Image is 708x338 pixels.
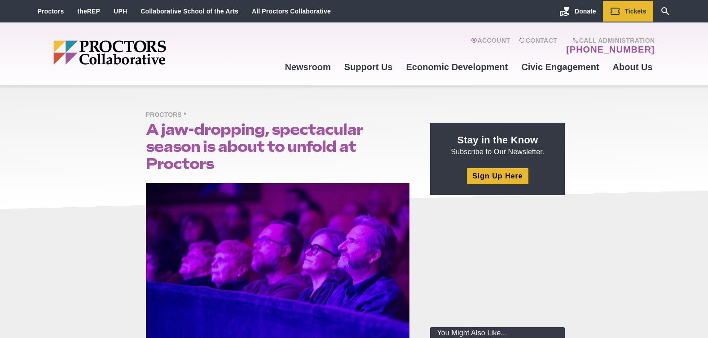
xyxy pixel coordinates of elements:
[563,37,655,44] span: Call Administration
[252,8,331,15] a: All Proctors Collaborative
[146,121,410,172] h1: A jaw-dropping, spectacular season is about to unfold at Proctors
[77,8,100,15] a: theREP
[467,168,528,184] a: Sign Up Here
[575,8,596,15] span: Donate
[519,37,557,55] a: Contact
[146,110,191,121] span: Proctors *
[53,40,235,65] img: Proctors logo
[441,133,554,157] p: Subscribe to Our Newsletter.
[681,275,699,293] a: Back to Top
[114,8,127,15] a: UPH
[606,55,660,79] a: About Us
[400,55,515,79] a: Economic Development
[146,111,191,118] a: Proctors *
[338,55,400,79] a: Support Us
[653,1,677,22] a: Search
[471,37,510,55] a: Account
[278,55,337,79] a: Newsroom
[457,134,538,146] strong: Stay in the Know
[553,1,602,22] a: Donate
[430,206,565,318] iframe: Advertisement
[566,44,655,55] a: [PHONE_NUMBER]
[603,1,653,22] a: Tickets
[625,8,646,15] span: Tickets
[38,8,64,15] a: Proctors
[141,8,238,15] a: Collaborative School of the Arts
[515,55,606,79] a: Civic Engagement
